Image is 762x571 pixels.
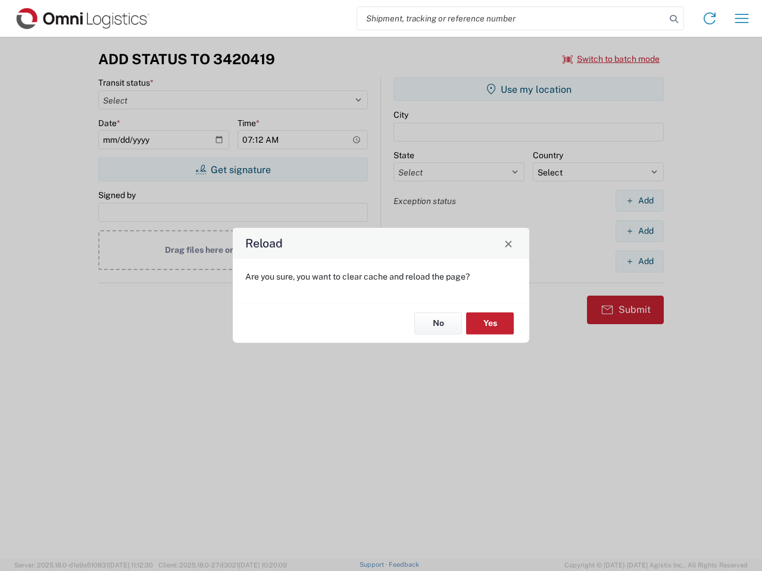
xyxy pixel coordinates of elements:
button: No [414,312,462,334]
button: Yes [466,312,514,334]
input: Shipment, tracking or reference number [357,7,666,30]
button: Close [500,235,517,252]
h4: Reload [245,235,283,252]
p: Are you sure, you want to clear cache and reload the page? [245,271,517,282]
